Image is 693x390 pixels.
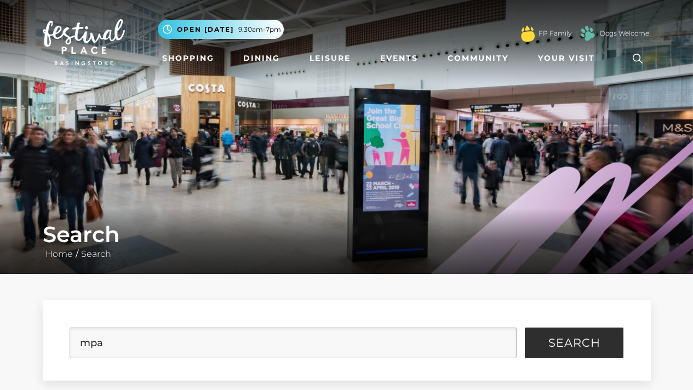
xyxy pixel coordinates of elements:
a: Shopping [158,48,219,68]
a: Home [43,249,76,259]
span: Open [DATE] [177,25,234,35]
a: Dogs Welcome! [600,28,651,38]
a: Your Visit [534,48,605,68]
a: Leisure [305,48,355,68]
input: Search Site [70,328,517,358]
img: Festival Place Logo [43,19,125,65]
h1: Search [43,221,651,248]
a: Community [443,48,513,68]
a: Dining [239,48,284,68]
a: Events [376,48,422,68]
span: Your Visit [538,53,595,64]
span: Search [548,337,600,348]
div: / [35,221,659,261]
a: FP Family [539,28,571,38]
span: 9.30am-7pm [238,25,281,35]
a: Search [78,249,114,259]
button: Search [525,328,623,358]
button: Open [DATE] 9.30am-7pm [158,20,284,39]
